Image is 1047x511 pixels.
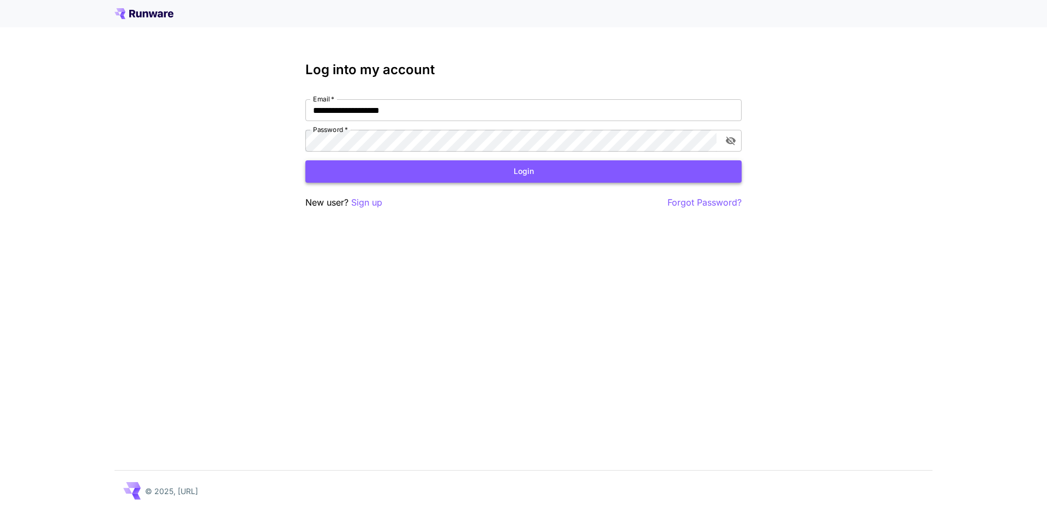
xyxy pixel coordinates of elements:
button: toggle password visibility [721,131,741,151]
p: © 2025, [URL] [145,485,198,497]
label: Email [313,94,334,104]
button: Sign up [351,196,382,209]
p: New user? [305,196,382,209]
button: Login [305,160,742,183]
label: Password [313,125,348,134]
h3: Log into my account [305,62,742,77]
button: Forgot Password? [667,196,742,209]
